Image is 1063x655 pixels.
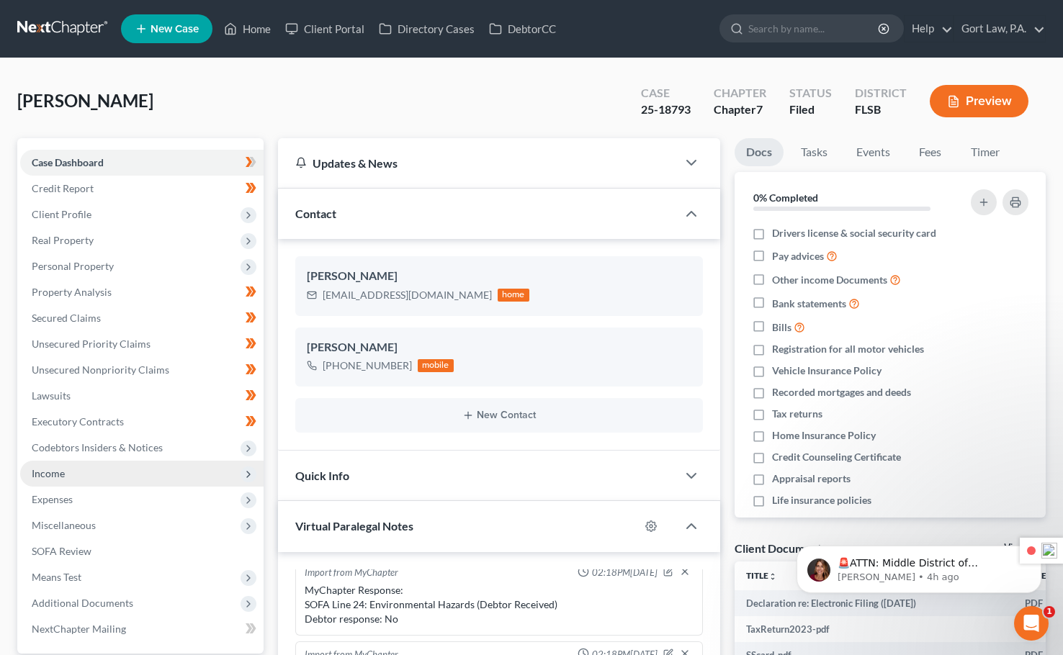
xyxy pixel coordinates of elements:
[372,16,482,42] a: Directory Cases
[295,207,336,220] span: Contact
[32,156,104,168] span: Case Dashboard
[418,359,454,372] div: mobile
[151,24,199,35] span: New Case
[789,138,839,166] a: Tasks
[772,363,882,378] span: Vehicle Insurance Policy
[789,101,832,118] div: Filed
[845,138,902,166] a: Events
[789,85,832,101] div: Status
[20,357,264,383] a: Unsecured Nonpriority Claims
[498,289,529,302] div: home
[714,85,766,101] div: Chapter
[32,182,94,194] span: Credit Report
[20,305,264,331] a: Secured Claims
[32,623,126,635] span: NextChapter Mailing
[772,407,822,421] span: Tax returns
[20,150,264,176] a: Case Dashboard
[735,590,1013,616] td: Declaration re: Electronic Filing ([DATE])
[905,16,953,42] a: Help
[20,176,264,202] a: Credit Report
[756,102,763,116] span: 7
[772,450,901,464] span: Credit Counseling Certificate
[772,297,846,311] span: Bank statements
[592,566,658,579] span: 02:18PM[DATE]
[307,410,691,421] button: New Contact
[772,226,936,240] span: Drivers license & social security card
[32,571,81,583] span: Means Test
[323,288,492,302] div: [EMAIL_ADDRESS][DOMAIN_NAME]
[753,191,818,204] strong: 0% Completed
[307,268,691,285] div: [PERSON_NAME]
[20,616,264,642] a: NextChapter Mailing
[32,545,91,557] span: SOFA Review
[323,358,412,373] div: [PHONE_NUMBER]
[20,279,264,305] a: Property Analysis
[907,138,954,166] a: Fees
[32,260,114,272] span: Personal Property
[307,339,691,356] div: [PERSON_NAME]
[772,493,871,507] span: Life insurance policies
[772,342,924,356] span: Registration for all motor vehicles
[1014,606,1049,641] iframe: Intercom live chat
[20,383,264,409] a: Lawsuits
[855,85,907,101] div: District
[32,338,151,350] span: Unsecured Priority Claims
[772,320,791,335] span: Bills
[32,389,71,402] span: Lawsuits
[32,312,101,324] span: Secured Claims
[735,138,784,166] a: Docs
[482,16,563,42] a: DebtorCC
[32,597,133,609] span: Additional Documents
[959,138,1011,166] a: Timer
[772,471,851,486] span: Appraisal reports
[768,572,777,581] i: unfold_more
[641,101,691,118] div: 25-18793
[772,385,911,399] span: Recorded mortgages and deeds
[930,85,1028,117] button: Preview
[772,515,912,529] span: Retirement account statements
[641,85,691,101] div: Case
[32,208,91,220] span: Client Profile
[20,538,264,564] a: SOFA Review
[295,469,349,482] span: Quick Info
[735,541,827,556] div: Client Documents
[278,16,372,42] a: Client Portal
[20,409,264,435] a: Executory Contracts
[772,249,824,263] span: Pay advices
[32,493,73,505] span: Expenses
[775,515,1063,616] iframe: Intercom notifications message
[295,155,660,171] div: Updates & News
[954,16,1045,42] a: Gort Law, P.A.
[17,90,153,111] span: [PERSON_NAME]
[305,583,694,626] div: MyChapter Response: SOFA Line 24: Environmental Hazards (Debtor Received) Debtor response: No
[32,363,169,376] span: Unsecured Nonpriority Claims
[32,286,112,298] span: Property Analysis
[32,467,65,479] span: Income
[735,616,1013,642] td: TaxReturn2023-pdf
[714,101,766,118] div: Chapter
[32,415,124,428] span: Executory Contracts
[217,16,278,42] a: Home
[32,519,96,531] span: Miscellaneous
[772,428,876,443] span: Home Insurance Policy
[295,519,413,533] span: Virtual Paralegal Notes
[20,331,264,357] a: Unsecured Priority Claims
[772,273,887,287] span: Other income Documents
[305,566,398,580] div: Import from MyChapter
[32,234,94,246] span: Real Property
[748,15,880,42] input: Search by name...
[32,441,163,453] span: Codebtors Insiders & Notices
[855,101,907,118] div: FLSB
[746,570,777,581] a: Titleunfold_more
[1044,606,1055,618] span: 1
